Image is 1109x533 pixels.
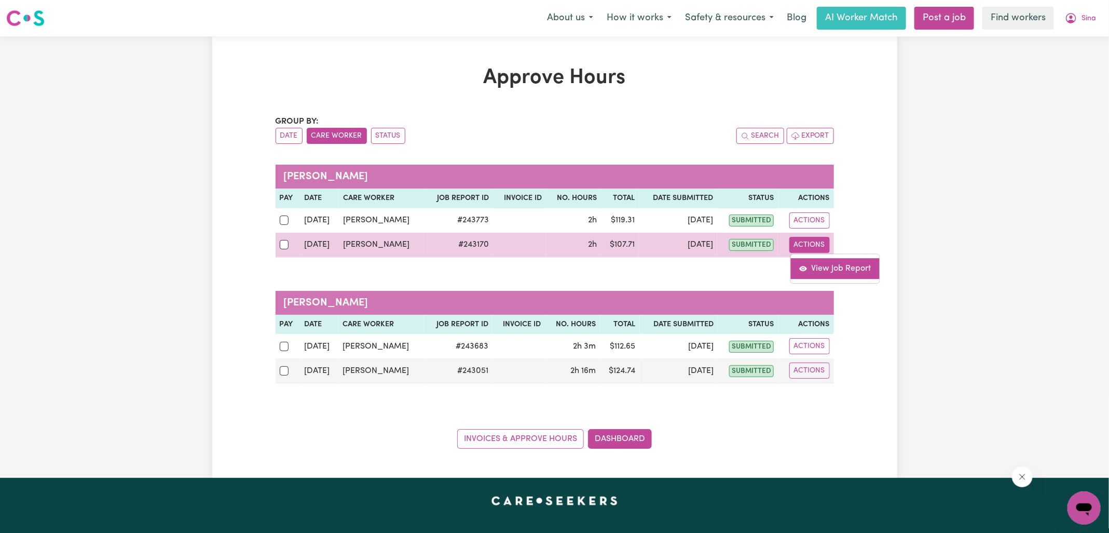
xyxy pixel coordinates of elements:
th: Date Submitted [640,315,718,335]
td: $ 124.74 [600,358,639,383]
span: Group by: [276,117,319,126]
td: $ 107.71 [601,233,639,258]
td: # 243051 [424,358,492,383]
th: Invoice ID [492,315,545,335]
a: Careseekers logo [6,6,45,30]
th: Total [601,189,639,208]
span: Sina [1081,13,1096,24]
td: [DATE] [639,233,717,258]
td: $ 119.31 [601,208,639,233]
iframe: Button to launch messaging window [1067,491,1101,525]
caption: [PERSON_NAME] [276,165,834,189]
span: submitted [729,341,774,353]
button: About us [540,7,600,29]
td: [DATE] [640,358,718,383]
h1: Approve Hours [276,65,834,90]
td: [PERSON_NAME] [339,208,425,233]
th: Status [718,315,778,335]
span: 2 hours 16 minutes [570,367,596,375]
iframe: Close message [1012,467,1033,487]
span: submitted [729,239,774,251]
button: Actions [789,212,830,229]
a: Blog [781,7,813,30]
span: submitted [729,215,774,226]
button: Actions [789,363,830,379]
a: Invoices & Approve Hours [457,429,584,449]
th: No. Hours [545,315,600,335]
td: [PERSON_NAME] [338,334,423,358]
button: sort invoices by care worker [307,128,367,144]
th: Care worker [338,315,423,335]
td: [PERSON_NAME] [339,233,425,258]
button: Actions [789,338,830,354]
td: [DATE] [300,334,338,358]
a: Find workers [982,7,1054,30]
div: Actions [790,254,880,284]
td: [DATE] [300,233,339,258]
th: Actions [778,315,833,335]
th: Care worker [339,189,425,208]
td: [DATE] [300,358,338,383]
a: AI Worker Match [817,7,906,30]
button: sort invoices by date [276,128,303,144]
a: View job report 243170 [791,258,880,279]
a: Dashboard [588,429,652,449]
a: Post a job [914,7,974,30]
th: Actions [778,189,834,208]
button: Export [787,128,834,144]
th: Date [300,189,339,208]
th: Job Report ID [424,315,492,335]
td: # 243773 [424,208,493,233]
img: Careseekers logo [6,9,45,28]
button: sort invoices by paid status [371,128,405,144]
td: [DATE] [639,208,717,233]
button: Safety & resources [678,7,781,29]
th: Invoice ID [493,189,546,208]
button: Actions [789,237,830,253]
th: Total [600,315,639,335]
th: Status [717,189,778,208]
th: Date [300,315,338,335]
span: submitted [729,365,774,377]
span: 2 hours [588,241,597,249]
a: Careseekers home page [491,497,618,505]
td: [PERSON_NAME] [338,358,423,383]
span: 2 hours 3 minutes [573,342,596,351]
caption: [PERSON_NAME] [276,291,834,315]
button: My Account [1058,7,1103,29]
th: Job Report ID [424,189,493,208]
th: No. Hours [546,189,601,208]
td: [DATE] [300,208,339,233]
span: 2 hours [588,216,597,224]
button: Search [736,128,784,144]
button: How it works [600,7,678,29]
td: [DATE] [640,334,718,358]
th: Pay [276,189,300,208]
td: # 243683 [424,334,492,358]
th: Pay [276,315,300,335]
td: $ 112.65 [600,334,639,358]
th: Date Submitted [639,189,717,208]
span: Need any help? [6,7,63,16]
td: # 243170 [424,233,493,258]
